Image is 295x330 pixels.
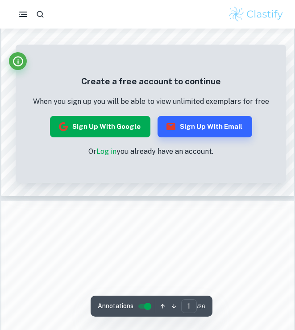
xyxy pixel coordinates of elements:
button: Sign up with Email [158,116,252,137]
img: Clastify logo [228,5,284,23]
h5: Create a free account to continue [33,75,269,88]
p: When you sign up you will be able to view unlimited exemplars for free [33,96,269,107]
p: Or you already have an account. [33,146,269,157]
span: Annotations [98,301,133,311]
button: Info [9,52,27,70]
span: / 26 [197,302,205,310]
button: Sign up with Google [50,116,150,137]
a: Log in [96,147,116,156]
